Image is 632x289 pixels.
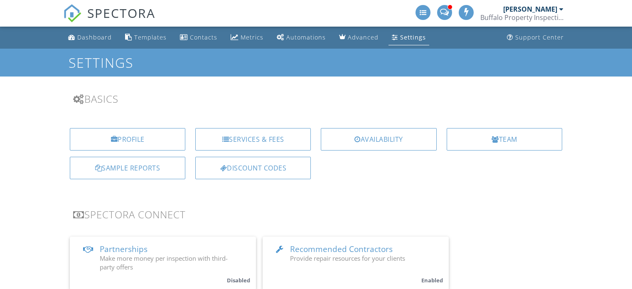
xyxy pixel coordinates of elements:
img: The Best Home Inspection Software - Spectora [63,4,81,22]
div: [PERSON_NAME] [503,5,557,13]
a: Discount Codes [195,157,311,179]
a: SPECTORA [63,11,155,29]
span: Make more money per inspection with third-party offers [100,254,228,271]
a: Dashboard [65,30,115,45]
div: Automations [286,33,326,41]
div: Templates [134,33,167,41]
a: Team [447,128,562,151]
span: Partnerships [100,244,148,254]
div: Metrics [241,33,263,41]
div: Advanced [348,33,379,41]
small: Enabled [421,277,443,284]
h3: Spectora Connect [73,209,559,220]
a: Templates [122,30,170,45]
h1: Settings [69,55,563,70]
div: Dashboard [77,33,112,41]
a: Contacts [177,30,221,45]
h3: Basics [73,93,559,104]
a: Profile [70,128,185,151]
span: Provide repair resources for your clients [290,254,405,262]
div: Settings [400,33,426,41]
a: Automations (Advanced) [273,30,329,45]
div: Buffalo Property Inspections [480,13,563,22]
a: Sample Reports [70,157,185,179]
span: Recommended Contractors [290,244,393,254]
div: Contacts [190,33,217,41]
a: Settings [389,30,429,45]
a: Support Center [504,30,567,45]
a: Advanced [336,30,382,45]
a: Services & Fees [195,128,311,151]
small: Disabled [227,277,250,284]
div: Support Center [515,33,564,41]
span: SPECTORA [87,4,155,22]
a: Availability [321,128,436,151]
a: Metrics [227,30,267,45]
